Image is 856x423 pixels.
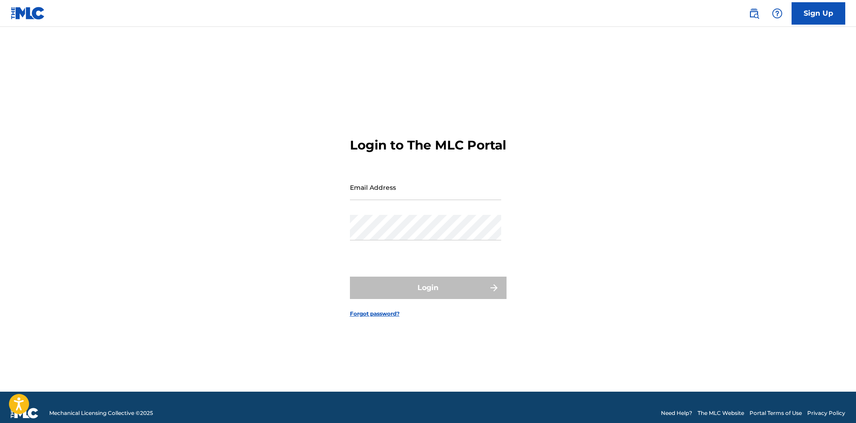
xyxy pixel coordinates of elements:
img: MLC Logo [11,7,45,20]
a: Public Search [745,4,763,22]
a: Sign Up [792,2,845,25]
img: help [772,8,783,19]
a: Privacy Policy [807,409,845,417]
a: The MLC Website [698,409,744,417]
div: Widget de chat [811,380,856,423]
a: Need Help? [661,409,692,417]
img: search [749,8,759,19]
img: logo [11,408,38,419]
a: Portal Terms of Use [750,409,802,417]
h3: Login to The MLC Portal [350,137,506,153]
a: Forgot password? [350,310,400,318]
iframe: Chat Widget [811,380,856,423]
div: Help [768,4,786,22]
span: Mechanical Licensing Collective © 2025 [49,409,153,417]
